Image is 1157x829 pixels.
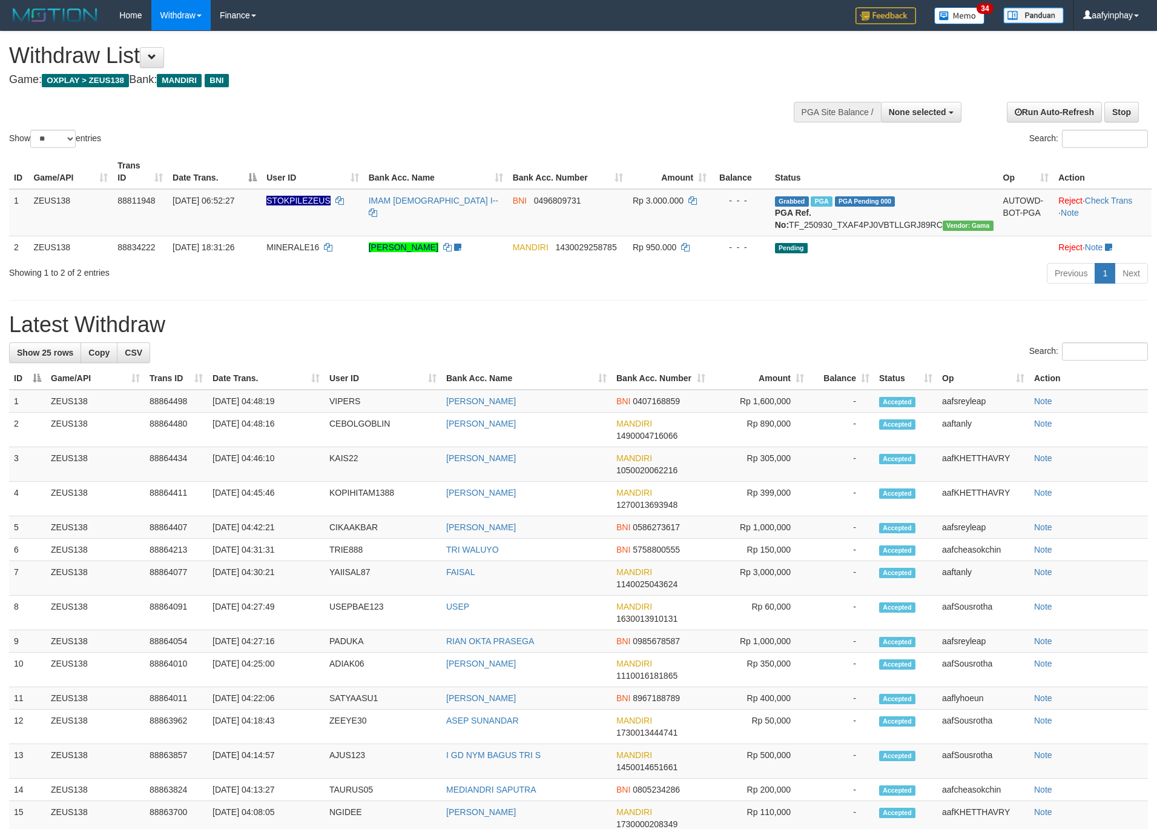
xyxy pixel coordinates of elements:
span: Accepted [879,545,915,556]
td: [DATE] 04:27:16 [208,630,325,653]
span: Accepted [879,419,915,430]
span: BNI [513,196,527,205]
span: Copy 0496809731 to clipboard [534,196,581,205]
span: Copy 0985678587 to clipboard [633,636,680,646]
span: Accepted [879,523,915,533]
td: ZEUS138 [46,413,145,447]
a: Note [1034,545,1052,554]
td: - [809,482,874,516]
td: 88864411 [145,482,208,516]
span: MANDIRI [616,567,652,577]
span: Accepted [879,568,915,578]
td: - [809,710,874,744]
td: Rp 50,000 [710,710,809,744]
span: Copy 1270013693948 to clipboard [616,500,677,510]
td: ZEUS138 [46,653,145,687]
td: [DATE] 04:46:10 [208,447,325,482]
td: Rp 1,000,000 [710,630,809,653]
td: - [809,561,874,596]
span: [DATE] 06:52:27 [173,196,234,205]
td: Rp 60,000 [710,596,809,630]
td: ZEUS138 [46,779,145,801]
a: Show 25 rows [9,342,81,363]
span: Accepted [879,397,915,407]
span: [DATE] 18:31:26 [173,242,234,252]
td: Rp 200,000 [710,779,809,801]
td: Rp 150,000 [710,539,809,561]
td: 9 [9,630,46,653]
td: 88864054 [145,630,208,653]
div: PGA Site Balance / [794,102,881,122]
td: aafsreyleap [937,516,1029,539]
th: Trans ID: activate to sort column ascending [113,155,168,189]
td: 88864498 [145,390,208,413]
span: Copy 1730013444741 to clipboard [616,728,677,737]
td: [DATE] 04:25:00 [208,653,325,687]
span: MANDIRI [616,659,652,668]
td: 5 [9,516,46,539]
a: Note [1034,750,1052,760]
th: Balance: activate to sort column ascending [809,367,874,390]
span: MANDIRI [616,807,652,817]
td: 1 [9,189,28,236]
span: Rp 950.000 [633,242,676,252]
td: ZEUS138 [46,447,145,482]
td: AJUS123 [325,744,441,779]
span: Copy 1490004716066 to clipboard [616,431,677,441]
span: Accepted [879,694,915,704]
th: ID [9,155,28,189]
td: - [809,390,874,413]
td: - [809,779,874,801]
td: ZEUS138 [28,189,113,236]
a: Next [1115,263,1148,284]
th: Status [770,155,998,189]
a: Note [1085,242,1103,252]
td: ZEEYE30 [325,710,441,744]
td: ZEUS138 [46,630,145,653]
a: Note [1034,716,1052,725]
span: Accepted [879,751,915,761]
td: [DATE] 04:14:57 [208,744,325,779]
td: PADUKA [325,630,441,653]
th: Balance [711,155,770,189]
td: [DATE] 04:27:49 [208,596,325,630]
span: PGA Pending [835,196,895,207]
button: None selected [881,102,961,122]
td: ZEUS138 [46,710,145,744]
th: Op: activate to sort column ascending [937,367,1029,390]
a: IMAM [DEMOGRAPHIC_DATA] I-- [369,196,498,205]
th: Amount: activate to sort column ascending [628,155,711,189]
td: Rp 890,000 [710,413,809,447]
a: [PERSON_NAME] [446,396,516,406]
td: aafcheasokchin [937,539,1029,561]
div: - - - [716,241,765,253]
td: aaflyhoeun [937,687,1029,710]
span: Vendor URL: https://trx31.1velocity.biz [943,221,994,231]
td: 88864407 [145,516,208,539]
span: Accepted [879,602,915,613]
a: [PERSON_NAME] [369,242,438,252]
span: Accepted [879,659,915,670]
td: [DATE] 04:13:27 [208,779,325,801]
a: ASEP SUNANDAR [446,716,519,725]
span: Copy 1430029258785 to clipboard [555,242,616,252]
a: FAISAL [446,567,475,577]
th: Bank Acc. Name: activate to sort column ascending [441,367,611,390]
a: 1 [1095,263,1115,284]
td: [DATE] 04:45:46 [208,482,325,516]
label: Search: [1029,342,1148,361]
span: 88811948 [117,196,155,205]
a: [PERSON_NAME] [446,693,516,703]
td: 1 [9,390,46,413]
td: aafSousrotha [937,653,1029,687]
span: Accepted [879,785,915,796]
td: 8 [9,596,46,630]
td: AUTOWD-BOT-PGA [998,189,1054,236]
input: Search: [1062,342,1148,361]
td: - [809,744,874,779]
td: TAURUS05 [325,779,441,801]
td: aafSousrotha [937,596,1029,630]
td: CEBOLGOBLIN [325,413,441,447]
span: MANDIRI [616,602,652,611]
span: Copy 1050020062216 to clipboard [616,465,677,475]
